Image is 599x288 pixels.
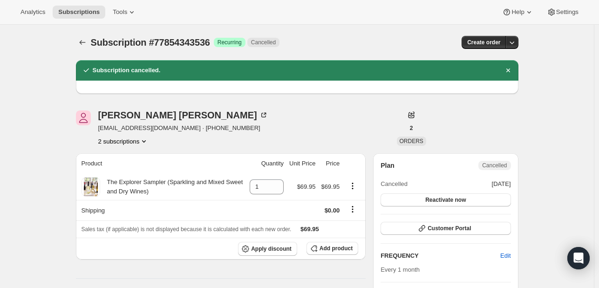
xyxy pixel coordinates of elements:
[502,64,515,77] button: Dismiss notification
[58,8,100,16] span: Subscriptions
[100,178,245,196] div: The Explorer Sampler (Sparkling and Mixed Sweet and Dry Wines)
[462,36,506,49] button: Create order
[381,266,420,273] span: Every 1 month
[425,196,466,204] span: Reactivate now
[318,153,342,174] th: Price
[381,251,500,261] h2: FREQUENCY
[98,123,268,133] span: [EMAIL_ADDRESS][DOMAIN_NAME] · [PHONE_NUMBER]
[567,247,590,269] div: Open Intercom Messenger
[93,66,161,75] h2: Subscription cancelled.
[53,6,105,19] button: Subscriptions
[82,226,292,233] span: Sales tax (if applicable) is not displayed because it is calculated with each new order.
[218,39,242,46] span: Recurring
[251,245,292,253] span: Apply discount
[113,8,127,16] span: Tools
[306,242,358,255] button: Add product
[107,6,142,19] button: Tools
[345,204,360,214] button: Shipping actions
[98,137,149,146] button: Product actions
[381,179,408,189] span: Cancelled
[20,8,45,16] span: Analytics
[15,6,51,19] button: Analytics
[345,181,360,191] button: Product actions
[286,153,318,174] th: Unit Price
[98,110,268,120] div: [PERSON_NAME] [PERSON_NAME]
[541,6,584,19] button: Settings
[500,251,511,261] span: Edit
[76,110,91,125] span: Jade Eskridge
[321,183,340,190] span: $69.95
[556,8,579,16] span: Settings
[76,200,247,220] th: Shipping
[76,153,247,174] th: Product
[91,37,210,48] span: Subscription #77854343536
[404,122,419,135] button: 2
[320,245,353,252] span: Add product
[238,242,297,256] button: Apply discount
[297,183,316,190] span: $69.95
[482,162,507,169] span: Cancelled
[467,39,500,46] span: Create order
[410,124,413,132] span: 2
[492,179,511,189] span: [DATE]
[325,207,340,214] span: $0.00
[300,226,319,233] span: $69.95
[76,36,89,49] button: Subscriptions
[497,6,539,19] button: Help
[247,153,286,174] th: Quantity
[381,161,395,170] h2: Plan
[511,8,524,16] span: Help
[400,138,423,144] span: ORDERS
[251,39,276,46] span: Cancelled
[381,193,511,206] button: Reactivate now
[495,248,516,263] button: Edit
[428,225,471,232] span: Customer Portal
[381,222,511,235] button: Customer Portal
